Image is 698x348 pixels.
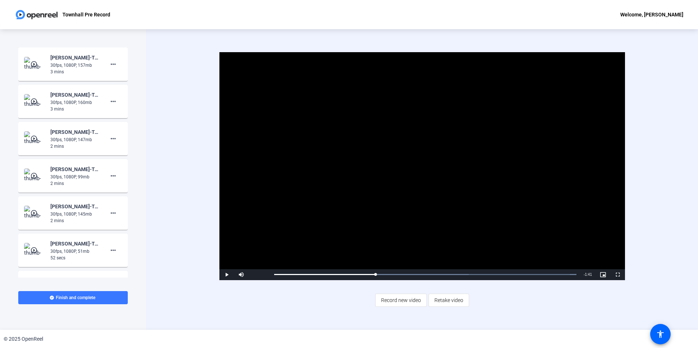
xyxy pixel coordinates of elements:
[50,106,99,112] div: 3 mins
[24,243,46,258] img: thumb-nail
[50,217,99,224] div: 2 mins
[50,128,99,136] div: [PERSON_NAME]-Townhall Pre Records-Townhall Pre Record-1758195328988-webcam
[50,69,99,75] div: 3 mins
[50,277,99,285] div: [PERSON_NAME]-Townhall Pre Records-Townhall Pre Record-1758194684285-webcam
[109,97,118,106] mat-icon: more_horiz
[610,269,625,280] button: Fullscreen
[656,330,665,339] mat-icon: accessibility
[50,202,99,211] div: [PERSON_NAME]-Townhall Pre Records-Townhall Pre Record-1758194996722-webcam
[50,99,99,106] div: 30fps, 1080P, 160mb
[30,247,39,254] mat-icon: play_circle_outline
[50,211,99,217] div: 30fps, 1080P, 145mb
[50,248,99,255] div: 30fps, 1080P, 51mb
[219,52,625,280] div: Video Player
[18,291,128,304] button: Finish and complete
[50,255,99,261] div: 52 secs
[109,246,118,255] mat-icon: more_horiz
[109,134,118,143] mat-icon: more_horiz
[585,272,592,277] span: 1:41
[56,295,95,301] span: Finish and complete
[109,209,118,217] mat-icon: more_horiz
[620,10,683,19] div: Welcome, [PERSON_NAME]
[62,10,110,19] p: Townhall Pre Record
[50,90,99,99] div: [PERSON_NAME]-Townhall Pre Records-Townhall Pre Record-1758195628658-webcam
[30,172,39,179] mat-icon: play_circle_outline
[30,135,39,142] mat-icon: play_circle_outline
[381,293,421,307] span: Record new video
[50,180,99,187] div: 2 mins
[234,269,249,280] button: Mute
[15,7,59,22] img: OpenReel logo
[30,209,39,217] mat-icon: play_circle_outline
[24,131,46,146] img: thumb-nail
[4,335,43,343] div: © 2025 OpenReel
[50,165,99,174] div: [PERSON_NAME]-Townhall Pre Records-Townhall Pre Record-1758195207028-webcam
[274,274,576,275] div: Progress Bar
[50,53,99,62] div: [PERSON_NAME]-Townhall Pre Records-Townhall Pre Record-1758195842212-webcam
[109,60,118,69] mat-icon: more_horiz
[24,206,46,220] img: thumb-nail
[429,294,469,307] button: Retake video
[219,269,234,280] button: Play
[375,294,427,307] button: Record new video
[24,94,46,109] img: thumb-nail
[596,269,610,280] button: Picture-in-Picture
[50,62,99,69] div: 30fps, 1080P, 157mb
[584,272,585,277] span: -
[50,136,99,143] div: 30fps, 1080P, 147mb
[50,143,99,150] div: 2 mins
[24,169,46,183] img: thumb-nail
[50,174,99,180] div: 30fps, 1080P, 99mb
[434,293,463,307] span: Retake video
[30,61,39,68] mat-icon: play_circle_outline
[50,239,99,248] div: [PERSON_NAME]-Townhall Pre Records-Townhall Pre Record-1758194907506-webcam
[109,171,118,180] mat-icon: more_horiz
[30,98,39,105] mat-icon: play_circle_outline
[24,57,46,71] img: thumb-nail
